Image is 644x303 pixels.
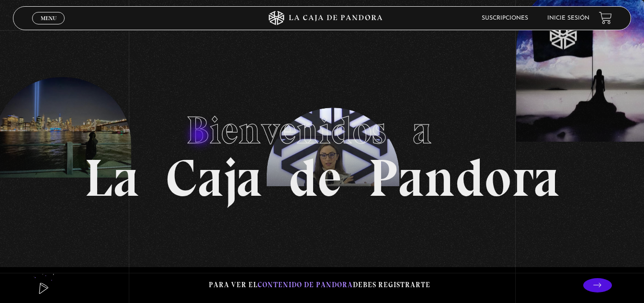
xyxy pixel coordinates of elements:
a: Suscripciones [482,15,528,21]
a: View your shopping cart [599,11,612,24]
span: Bienvenidos a [186,107,458,153]
span: contenido de Pandora [258,281,353,289]
h1: La Caja de Pandora [84,99,560,204]
a: Inicie sesión [547,15,589,21]
p: Para ver el debes registrarte [209,279,430,292]
span: Cerrar [37,23,60,30]
span: Menu [41,15,56,21]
